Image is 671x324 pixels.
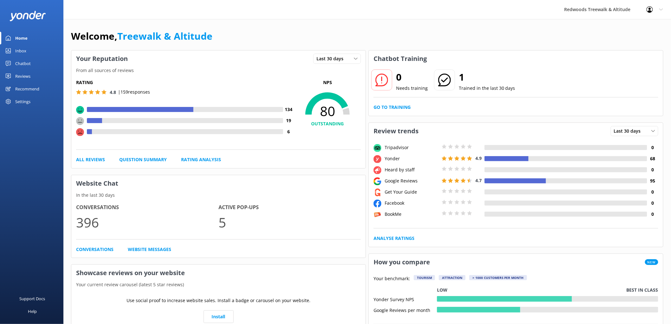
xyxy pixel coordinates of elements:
h4: 19 [283,117,294,124]
div: Google Reviews [383,177,440,184]
h3: Your Reputation [71,50,133,67]
div: Get Your Guide [383,188,440,195]
h4: 0 [647,144,658,151]
div: Heard by staff [383,166,440,173]
div: Facebook [383,200,440,207]
div: Tripadvisor [383,144,440,151]
span: 4.9 [475,155,482,161]
div: > 1000 customers per month [469,275,527,280]
a: Website Messages [128,246,171,253]
p: Your current review carousel (latest 5 star reviews) [71,281,366,288]
span: New [645,259,658,265]
span: Last 30 days [614,128,645,135]
div: Support Docs [20,292,45,305]
h4: 134 [283,106,294,113]
h4: Conversations [76,203,218,212]
h4: 0 [647,188,658,195]
h4: 0 [647,211,658,218]
div: Home [15,32,28,44]
h3: How you compare [369,254,435,270]
p: Trained in the last 30 days [459,85,515,92]
h4: OUTSTANDING [294,120,361,127]
h4: Active Pop-ups [218,203,361,212]
div: Attraction [439,275,466,280]
div: Yonder [383,155,440,162]
a: Analyse Ratings [374,235,414,242]
h4: 68 [647,155,658,162]
div: Settings [15,95,30,108]
h3: Showcase reviews on your website [71,265,366,281]
p: In the last 30 days [71,192,366,199]
p: Use social proof to increase website sales. Install a badge or carousel on your website. [127,297,310,304]
p: Your benchmark: [374,275,410,283]
a: Question Summary [119,156,167,163]
h3: Chatbot Training [369,50,432,67]
h2: 0 [396,69,428,85]
div: Reviews [15,70,30,83]
p: From all sources of reviews [71,67,366,74]
h4: 6 [283,128,294,135]
div: Google Reviews per month [374,307,437,313]
p: NPS [294,79,361,86]
a: Go to Training [374,104,411,111]
span: 80 [294,103,361,119]
div: Tourism [414,275,435,280]
p: 5 [218,212,361,233]
h4: 95 [647,177,658,184]
span: 4.8 [110,89,116,95]
p: Low [437,287,447,294]
div: Inbox [15,44,26,57]
h5: Rating [76,79,294,86]
div: Yonder Survey NPS [374,296,437,302]
p: Best in class [627,287,658,294]
img: yonder-white-logo.png [10,11,46,21]
div: Chatbot [15,57,31,70]
div: Help [28,305,37,318]
a: Conversations [76,246,114,253]
a: All Reviews [76,156,105,163]
a: Treewalk & Altitude [117,30,212,43]
a: Install [204,310,234,323]
p: | 159 responses [118,89,150,96]
p: Needs training [396,85,428,92]
a: Rating Analysis [181,156,221,163]
div: Recommend [15,83,39,95]
h4: 0 [647,166,658,173]
p: 396 [76,212,218,233]
h1: Welcome, [71,29,212,44]
h3: Website Chat [71,175,366,192]
span: 4.7 [475,177,482,183]
span: Last 30 days [316,55,347,62]
div: BookMe [383,211,440,218]
h4: 0 [647,200,658,207]
h3: Review trends [369,123,423,139]
h2: 1 [459,69,515,85]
